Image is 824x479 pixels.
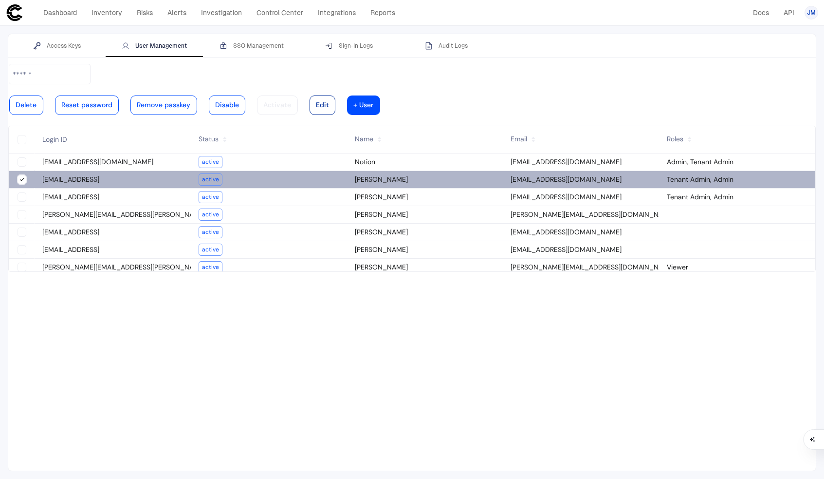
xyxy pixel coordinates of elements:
a: Reports [366,6,400,19]
a: Investigation [197,6,246,19]
a: Inventory [87,6,127,19]
a: Alerts [163,6,191,19]
a: Dashboard [39,6,81,19]
div: Access Keys [33,42,81,50]
a: Risks [132,6,157,19]
a: Integrations [313,6,360,19]
div: User Management [122,42,187,50]
div: Audit Logs [425,42,468,50]
div: Sign-In Logs [325,42,373,50]
div: SSO Management [220,42,284,50]
a: Docs [749,6,773,19]
span: JM [807,9,816,17]
button: JM [805,6,818,19]
a: API [779,6,799,19]
a: Control Center [252,6,308,19]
